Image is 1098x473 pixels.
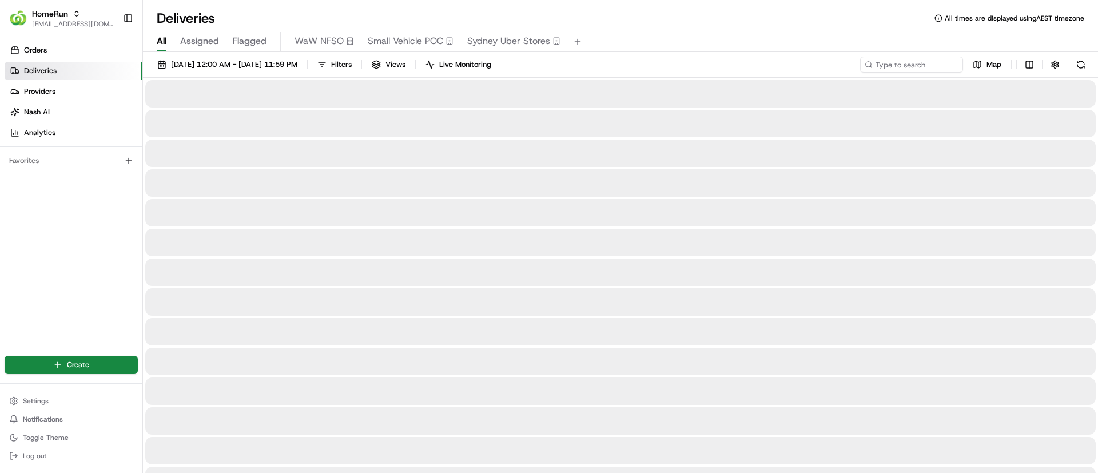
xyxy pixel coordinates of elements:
[295,34,344,48] span: WaW NFSO
[171,59,297,70] span: [DATE] 12:00 AM - [DATE] 11:59 PM
[157,9,215,27] h1: Deliveries
[180,34,219,48] span: Assigned
[5,430,138,446] button: Toggle Theme
[5,152,138,170] div: Favorites
[367,57,411,73] button: Views
[23,451,46,460] span: Log out
[9,9,27,27] img: HomeRun
[5,62,142,80] a: Deliveries
[5,82,142,101] a: Providers
[5,5,118,32] button: HomeRunHomeRun[EMAIL_ADDRESS][DOMAIN_NAME]
[32,19,114,29] button: [EMAIL_ADDRESS][DOMAIN_NAME]
[968,57,1006,73] button: Map
[420,57,496,73] button: Live Monitoring
[23,415,63,424] span: Notifications
[860,57,963,73] input: Type to search
[385,59,405,70] span: Views
[24,86,55,97] span: Providers
[945,14,1084,23] span: All times are displayed using AEST timezone
[157,34,166,48] span: All
[24,66,57,76] span: Deliveries
[5,41,142,59] a: Orders
[368,34,443,48] span: Small Vehicle POC
[5,103,142,121] a: Nash AI
[439,59,491,70] span: Live Monitoring
[24,128,55,138] span: Analytics
[312,57,357,73] button: Filters
[467,34,550,48] span: Sydney Uber Stores
[233,34,266,48] span: Flagged
[24,107,50,117] span: Nash AI
[1073,57,1089,73] button: Refresh
[5,393,138,409] button: Settings
[32,8,68,19] button: HomeRun
[331,59,352,70] span: Filters
[5,124,142,142] a: Analytics
[152,57,303,73] button: [DATE] 12:00 AM - [DATE] 11:59 PM
[5,411,138,427] button: Notifications
[5,356,138,374] button: Create
[986,59,1001,70] span: Map
[23,433,69,442] span: Toggle Theme
[24,45,47,55] span: Orders
[5,448,138,464] button: Log out
[23,396,49,406] span: Settings
[67,360,89,370] span: Create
